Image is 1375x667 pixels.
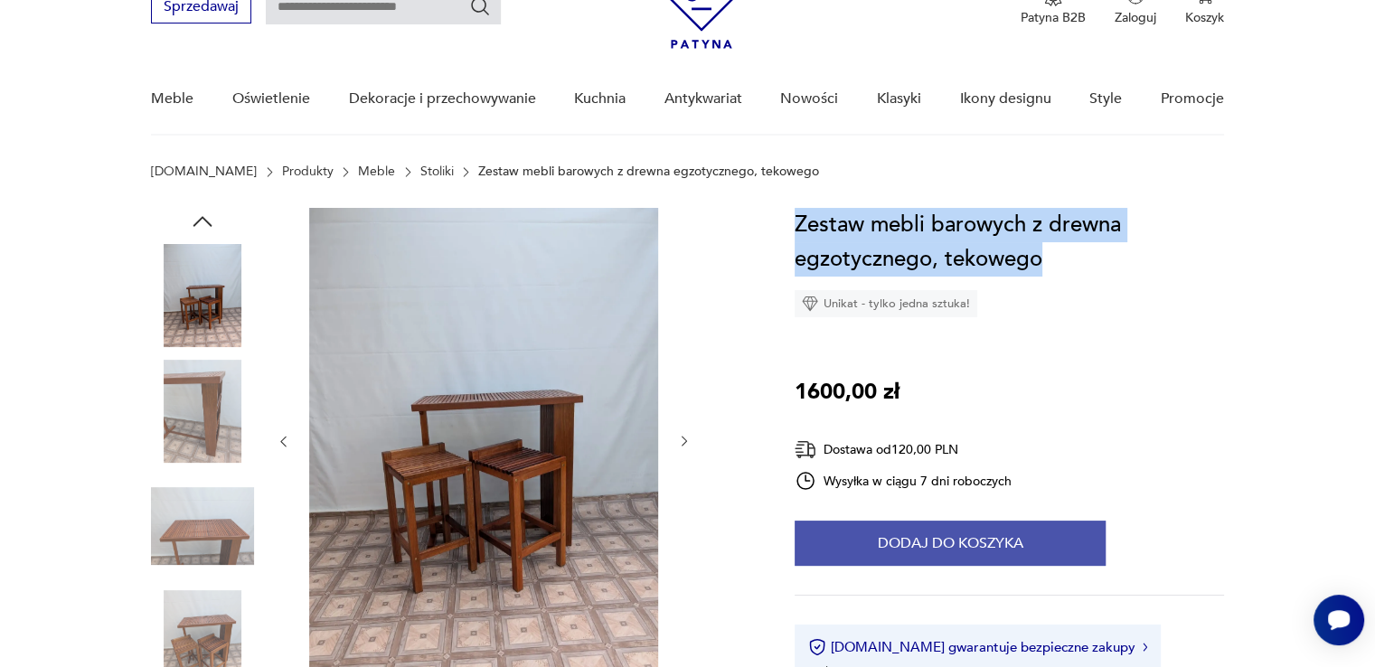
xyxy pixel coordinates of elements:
[348,64,535,134] a: Dekoracje i przechowywanie
[1143,643,1148,652] img: Ikona strzałki w prawo
[795,208,1224,277] h1: Zestaw mebli barowych z drewna egzotycznego, tekowego
[1185,9,1224,26] p: Koszyk
[795,470,1012,492] div: Wysyłka w ciągu 7 dni roboczych
[151,474,254,578] img: Zdjęcie produktu Zestaw mebli barowych z drewna egzotycznego, tekowego
[282,164,334,179] a: Produkty
[151,2,251,14] a: Sprzedawaj
[151,64,193,134] a: Meble
[808,638,826,656] img: Ikona certyfikatu
[808,638,1147,656] button: [DOMAIN_NAME] gwarantuje bezpieczne zakupy
[1161,64,1224,134] a: Promocje
[795,375,899,409] p: 1600,00 zł
[1021,9,1086,26] p: Patyna B2B
[795,438,816,461] img: Ikona dostawy
[795,438,1012,461] div: Dostawa od 120,00 PLN
[780,64,838,134] a: Nowości
[795,290,977,317] div: Unikat - tylko jedna sztuka!
[1089,64,1122,134] a: Style
[574,64,626,134] a: Kuchnia
[151,164,257,179] a: [DOMAIN_NAME]
[232,64,310,134] a: Oświetlenie
[877,64,921,134] a: Klasyki
[802,296,818,312] img: Ikona diamentu
[1314,595,1364,645] iframe: Smartsupp widget button
[478,164,819,179] p: Zestaw mebli barowych z drewna egzotycznego, tekowego
[664,64,742,134] a: Antykwariat
[1115,9,1156,26] p: Zaloguj
[420,164,454,179] a: Stoliki
[358,164,395,179] a: Meble
[795,521,1106,566] button: Dodaj do koszyka
[151,244,254,347] img: Zdjęcie produktu Zestaw mebli barowych z drewna egzotycznego, tekowego
[959,64,1050,134] a: Ikony designu
[151,360,254,463] img: Zdjęcie produktu Zestaw mebli barowych z drewna egzotycznego, tekowego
